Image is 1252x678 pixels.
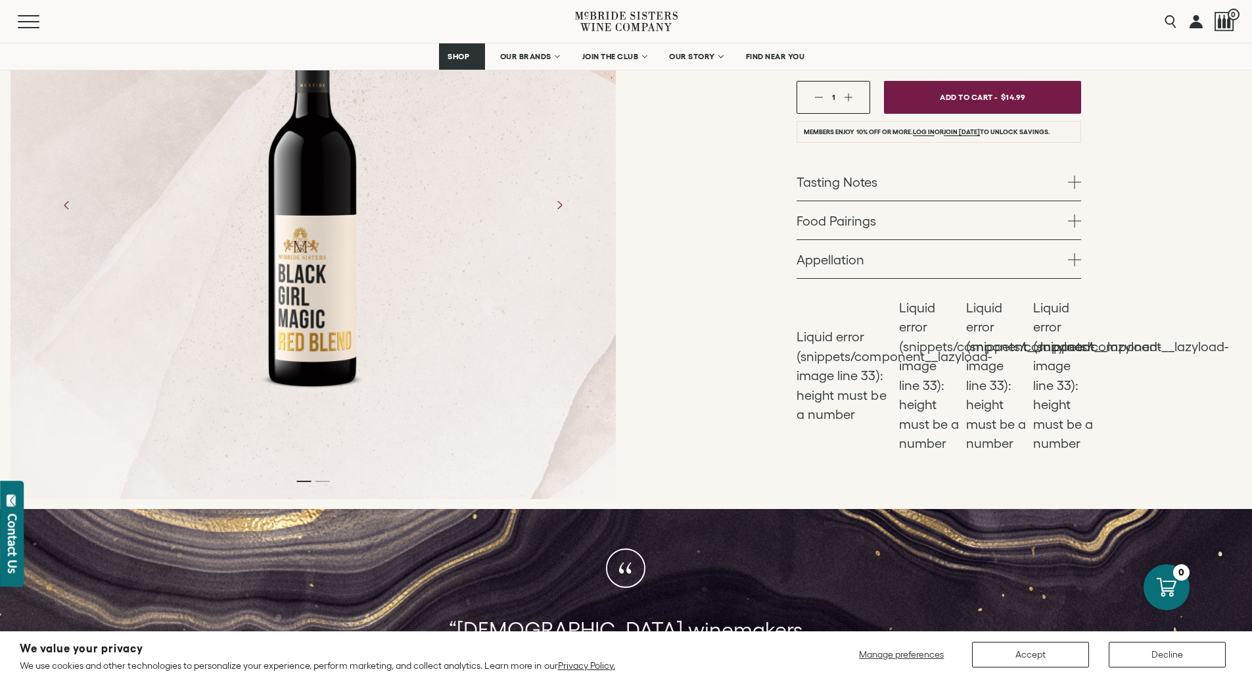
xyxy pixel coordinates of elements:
span: OUR BRANDS [500,52,551,61]
div: 0 [1173,564,1190,581]
button: Previous [50,188,84,222]
a: OUR STORY [661,43,731,70]
span: Manage preferences [859,649,944,660]
li: Liquid error (snippets/component__lazyload-image line 33): height must be a number [899,299,960,454]
button: Add To Cart - $14.99 [884,81,1081,114]
li: Members enjoy 10% off or more. or to unlock savings. [797,121,1081,143]
a: Tasting Notes [797,162,1081,201]
a: SHOP [439,43,485,70]
li: Liquid error (snippets/component__lazyload-image line 33): height must be a number [1033,299,1094,454]
span: FIND NEAR YOU [746,52,805,61]
button: Next [542,188,576,222]
span: 1 [832,93,835,101]
span: 0 [1228,9,1240,20]
a: Food Pairings [797,201,1081,239]
span: Add To Cart - [940,87,998,107]
li: Page dot 1 [296,481,311,482]
a: Log in [913,128,935,136]
a: OUR BRANDS [492,43,567,70]
a: FIND NEAR YOU [737,43,814,70]
span: JOIN THE CLUB [582,52,639,61]
a: Privacy Policy. [558,660,615,671]
li: Page dot 2 [315,481,329,482]
p: We use cookies and other technologies to personalize your experience, perform marketing, and coll... [20,660,615,671]
li: Liquid error (snippets/component__lazyload-image line 33): height must be a number [966,299,1027,454]
button: Accept [972,642,1089,667]
li: Liquid error (snippets/component__lazyload-image line 33): height must be a number [797,327,893,425]
span: $14.99 [1001,87,1026,107]
div: Contact Us [6,514,19,573]
span: SHOP [448,52,470,61]
button: Mobile Menu Trigger [18,15,65,28]
a: join [DATE] [944,128,980,136]
h2: We value your privacy [20,643,615,654]
button: Manage preferences [851,642,952,667]
a: Appellation [797,240,1081,278]
button: Decline [1109,642,1226,667]
a: JOIN THE CLUB [574,43,655,70]
span: OUR STORY [669,52,715,61]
